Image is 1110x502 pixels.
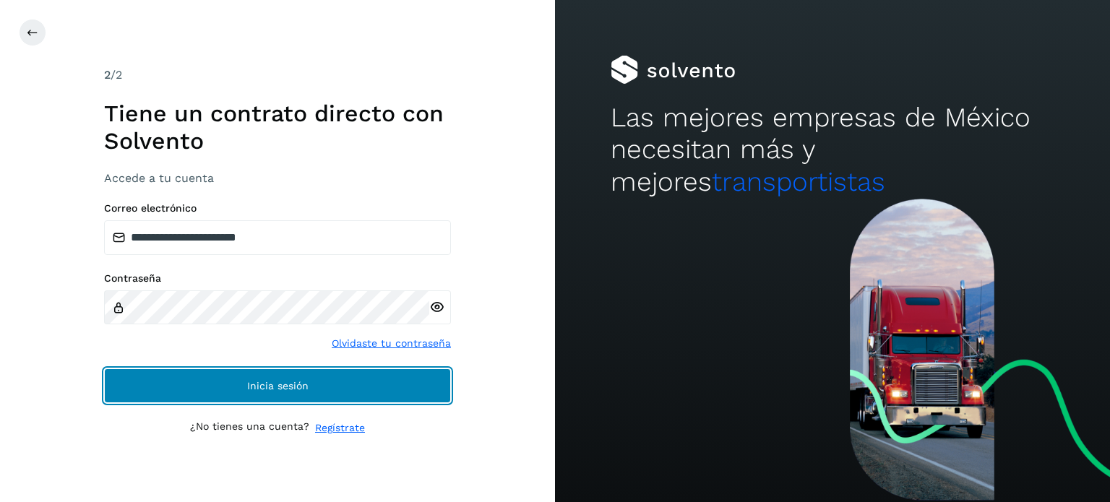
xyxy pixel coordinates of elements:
div: /2 [104,66,451,84]
label: Contraseña [104,272,451,285]
p: ¿No tienes una cuenta? [190,420,309,436]
a: Olvidaste tu contraseña [332,336,451,351]
h3: Accede a tu cuenta [104,171,451,185]
span: transportistas [712,166,885,197]
span: 2 [104,68,111,82]
button: Inicia sesión [104,368,451,403]
label: Correo electrónico [104,202,451,215]
a: Regístrate [315,420,365,436]
h1: Tiene un contrato directo con Solvento [104,100,451,155]
h2: Las mejores empresas de México necesitan más y mejores [611,102,1054,198]
span: Inicia sesión [247,381,309,391]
